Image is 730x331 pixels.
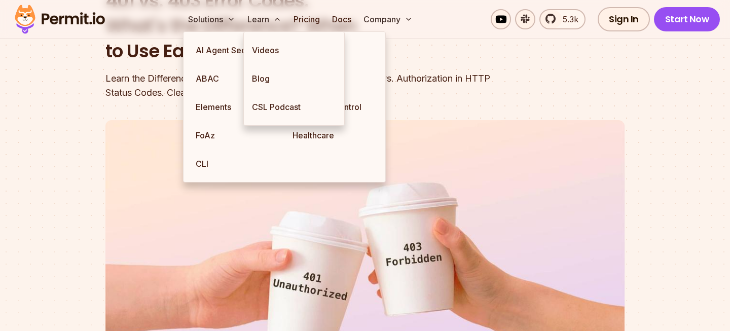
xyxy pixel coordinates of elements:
[244,64,344,93] a: Blog
[184,9,239,29] button: Solutions
[598,7,650,31] a: Sign In
[557,13,578,25] span: 5.3k
[188,150,284,178] a: CLI
[654,7,720,31] a: Start Now
[284,121,381,150] a: Healthcare
[188,121,284,150] a: FoAz
[539,9,586,29] a: 5.3k
[188,93,284,121] a: Elements
[289,9,324,29] a: Pricing
[105,71,495,100] div: Learn the Difference Between 401 and 403 Errors: Authentication vs. Authorization in HTTP Status ...
[243,9,285,29] button: Learn
[188,64,284,93] a: ABAC
[188,36,284,64] a: AI Agent Security
[244,93,344,121] a: CSL Podcast
[359,9,417,29] button: Company
[244,36,344,64] a: Videos
[10,2,109,36] img: Permit logo
[328,9,355,29] a: Docs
